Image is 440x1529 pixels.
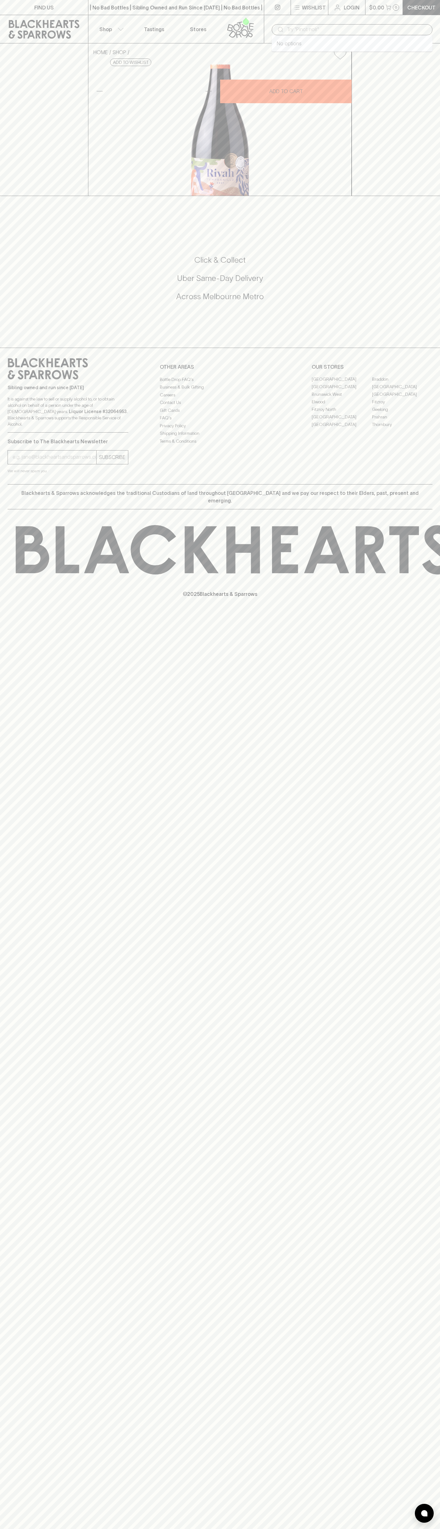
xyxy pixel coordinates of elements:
[344,4,359,11] p: Login
[312,406,372,413] a: Fitzroy North
[372,376,432,383] a: Braddon
[13,452,96,462] input: e.g. jane@blackheartsandsparrows.com.au
[369,4,384,11] p: $0.00
[160,376,281,383] a: Bottle Drop FAQ's
[421,1510,427,1516] img: bubble-icon
[8,438,128,445] p: Subscribe to The Blackhearts Newsletter
[8,468,128,474] p: We will never spam you
[110,59,151,66] button: Add to wishlist
[113,49,126,55] a: SHOP
[331,46,349,62] button: Add to wishlist
[312,391,372,398] a: Brunswick West
[99,25,112,33] p: Shop
[312,398,372,406] a: Elwood
[8,230,432,335] div: Call to action block
[372,398,432,406] a: Fitzroy
[69,409,127,414] strong: Liquor License #32064953
[8,384,128,391] p: Sibling owned and run since [DATE]
[160,391,281,399] a: Careers
[160,399,281,406] a: Contact Us
[8,273,432,283] h5: Uber Same-Day Delivery
[93,49,108,55] a: HOME
[160,406,281,414] a: Gift Cards
[88,15,132,43] button: Shop
[12,489,428,504] p: Blackhearts & Sparrows acknowledges the traditional Custodians of land throughout [GEOGRAPHIC_DAT...
[372,391,432,398] a: [GEOGRAPHIC_DATA]
[269,87,303,95] p: ADD TO CART
[8,255,432,265] h5: Click & Collect
[372,406,432,413] a: Geelong
[160,384,281,391] a: Business & Bulk Gifting
[372,383,432,391] a: [GEOGRAPHIC_DATA]
[312,383,372,391] a: [GEOGRAPHIC_DATA]
[312,413,372,421] a: [GEOGRAPHIC_DATA]
[97,451,128,464] button: SUBSCRIBE
[160,430,281,437] a: Shipping Information
[99,453,125,461] p: SUBSCRIBE
[312,376,372,383] a: [GEOGRAPHIC_DATA]
[372,413,432,421] a: Prahran
[272,35,432,52] div: No options
[287,25,427,35] input: Try "Pinot noir"
[144,25,164,33] p: Tastings
[372,421,432,428] a: Thornbury
[88,64,351,196] img: 38783.png
[160,414,281,422] a: FAQ's
[395,6,397,9] p: 0
[132,15,176,43] a: Tastings
[8,291,432,302] h5: Across Melbourne Metro
[176,15,220,43] a: Stores
[160,363,281,371] p: OTHER AREAS
[8,396,128,427] p: It is against the law to sell or supply alcohol to, or to obtain alcohol on behalf of a person un...
[312,363,432,371] p: OUR STORES
[160,422,281,429] a: Privacy Policy
[312,421,372,428] a: [GEOGRAPHIC_DATA]
[190,25,206,33] p: Stores
[160,437,281,445] a: Terms & Conditions
[220,80,352,103] button: ADD TO CART
[302,4,326,11] p: Wishlist
[407,4,436,11] p: Checkout
[34,4,54,11] p: FIND US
